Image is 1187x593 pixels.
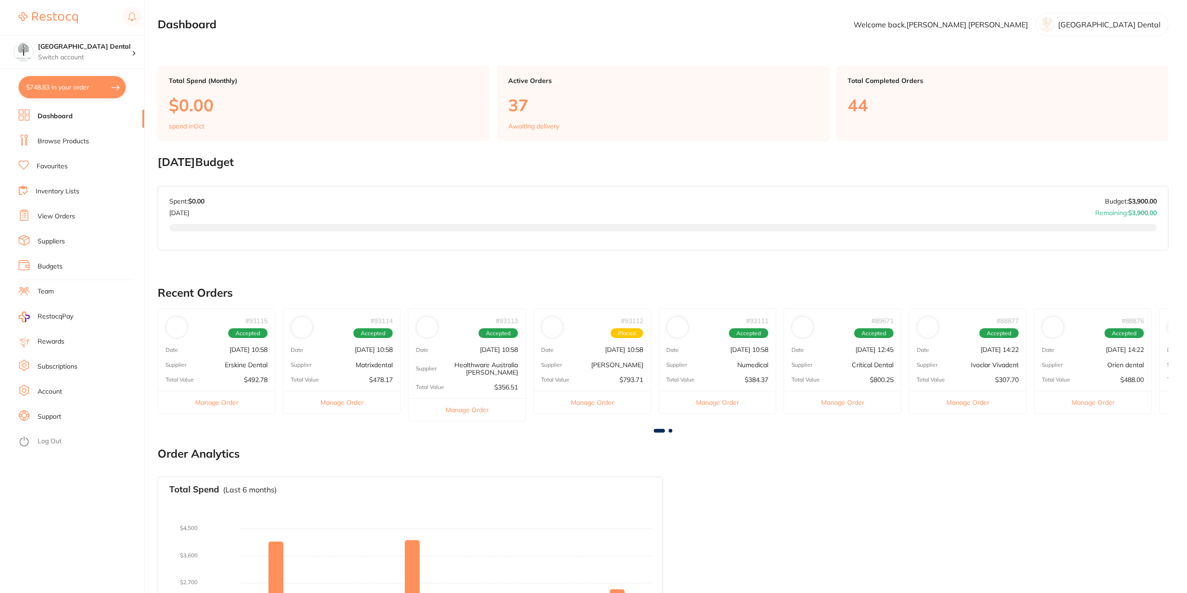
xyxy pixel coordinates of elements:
p: [DATE] 12:45 [855,346,893,353]
p: Total Spend (Monthly) [169,77,479,84]
p: Date [541,347,554,353]
h2: [DATE] Budget [158,156,1168,169]
p: Supplier [1042,362,1063,368]
p: Spent: [169,198,204,205]
p: $793.71 [619,376,643,383]
p: Date [791,347,804,353]
a: Active Orders37Awaiting delivery [497,66,829,141]
p: Awaiting delivery [508,122,559,130]
h2: Dashboard [158,18,217,31]
img: Ivoclar Vivadent [919,319,937,336]
a: Total Spend (Monthly)$0.00spend inOct [158,66,490,141]
p: Date [666,347,679,353]
p: Supplier [541,362,562,368]
p: # 88877 [996,317,1019,325]
p: Date [917,347,929,353]
a: Log Out [38,437,62,446]
p: Total Value [291,376,319,383]
img: Adam Dental [543,319,561,336]
a: Inventory Lists [36,187,79,196]
p: [DATE] 10:58 [355,346,393,353]
p: [DATE] 10:58 [230,346,268,353]
span: Accepted [1104,328,1144,338]
a: Account [38,387,62,396]
p: Supplier [666,362,687,368]
img: Yeronga Park Dental [14,43,33,61]
p: Numedical [737,361,768,369]
p: Supplier [917,362,938,368]
p: spend in Oct [169,122,204,130]
button: Log Out [19,434,141,449]
button: Manage Order [158,391,275,414]
a: Browse Products [38,137,89,146]
a: Total Completed Orders44 [836,66,1168,141]
p: [DATE] 14:22 [981,346,1019,353]
h4: Yeronga Park Dental [38,42,132,51]
img: Numedical [669,319,686,336]
p: Date [416,347,428,353]
p: Total Value [416,384,444,390]
p: Erskine Dental [225,361,268,369]
button: Manage Order [659,391,776,414]
a: Restocq Logo [19,7,78,28]
a: Budgets [38,262,63,271]
a: Subscriptions [38,362,77,371]
p: Critical Dental [852,361,893,369]
p: Total Value [666,376,695,383]
button: Manage Order [534,391,651,414]
span: Accepted [353,328,393,338]
a: Favourites [37,162,68,171]
p: # 93112 [621,317,643,325]
p: Healthware Australia [PERSON_NAME] [437,361,518,376]
p: $800.25 [870,376,893,383]
p: Total Value [791,376,820,383]
button: Manage Order [408,398,525,421]
p: Date [166,347,178,353]
img: RestocqPay [19,312,30,322]
p: Welcome back, [PERSON_NAME] [PERSON_NAME] [854,20,1028,29]
p: # 93113 [496,317,518,325]
p: $492.78 [244,376,268,383]
strong: $3,900.00 [1128,197,1157,205]
p: Matrixdental [356,361,393,369]
p: [DATE] 10:58 [480,346,518,353]
p: $356.51 [494,383,518,391]
p: (Last 6 months) [223,485,277,494]
a: Rewards [38,337,64,346]
strong: $3,900.00 [1128,209,1157,217]
a: Support [38,412,61,421]
span: Accepted [979,328,1019,338]
p: # 93115 [245,317,268,325]
h3: Total Spend [169,485,219,495]
button: Manage Order [283,391,400,414]
p: Remaining: [1095,205,1157,217]
p: Supplier [291,362,312,368]
button: Manage Order [909,391,1026,414]
p: Total Completed Orders [848,77,1157,84]
p: [GEOGRAPHIC_DATA] Dental [1058,20,1161,29]
p: # 93114 [370,317,393,325]
img: Matrixdental [293,319,311,336]
p: [DATE] 10:58 [730,346,768,353]
p: $0.00 [169,96,479,115]
p: Date [1042,347,1054,353]
p: Supplier [791,362,812,368]
p: # 89671 [871,317,893,325]
p: [DATE] 14:22 [1106,346,1144,353]
p: $488.00 [1120,376,1144,383]
p: $384.37 [745,376,768,383]
h2: Recent Orders [158,287,1168,300]
p: Date [1167,347,1180,353]
p: Budget: [1105,198,1157,205]
h2: Order Analytics [158,447,1168,460]
img: Restocq Logo [19,12,78,23]
p: [DATE] [169,205,204,217]
p: $478.17 [369,376,393,383]
span: Placed [611,328,643,338]
button: Manage Order [784,391,901,414]
strong: $0.00 [188,197,204,205]
span: RestocqPay [38,312,73,321]
p: Ivoclar Vivadent [971,361,1019,369]
span: Accepted [479,328,518,338]
span: Accepted [729,328,768,338]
